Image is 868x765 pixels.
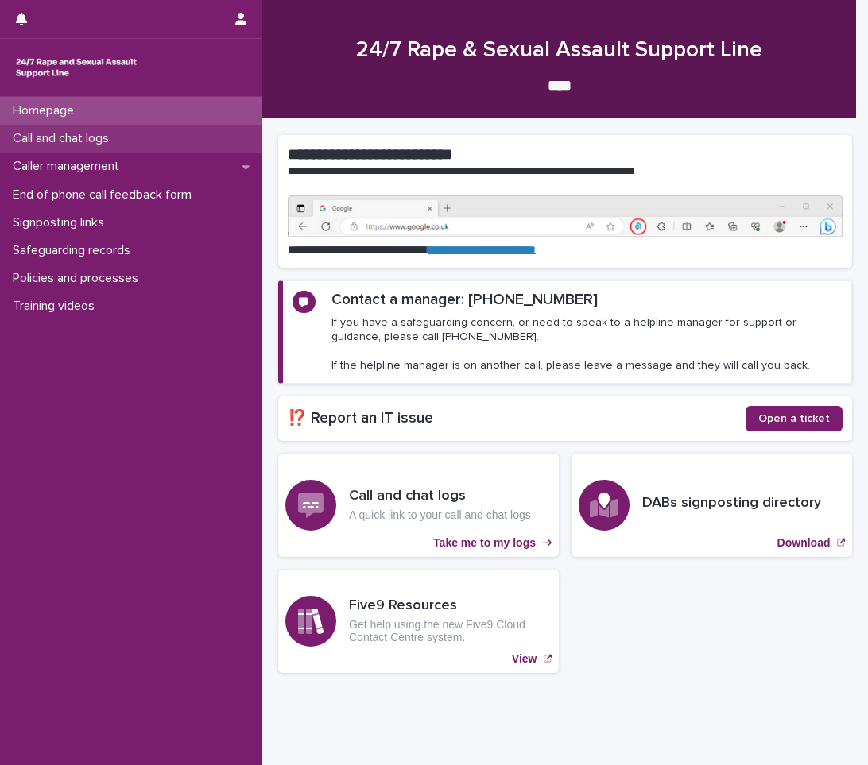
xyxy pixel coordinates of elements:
p: Homepage [6,103,87,118]
p: Safeguarding records [6,243,143,258]
p: If you have a safeguarding concern, or need to speak to a helpline manager for support or guidanc... [331,315,842,373]
a: Download [572,454,852,557]
p: Download [777,536,831,550]
p: View [512,652,537,666]
h2: Contact a manager: [PHONE_NUMBER] [331,291,598,309]
p: Call and chat logs [6,131,122,146]
p: End of phone call feedback form [6,187,204,203]
p: Caller management [6,159,132,174]
p: Training videos [6,299,107,314]
img: https%3A%2F%2Fcdn.document360.io%2F0deca9d6-0dac-4e56-9e8f-8d9979bfce0e%2FImages%2FDocumentation%... [288,195,843,237]
h3: Call and chat logs [349,488,531,505]
p: A quick link to your call and chat logs [349,508,531,522]
a: Open a ticket [746,406,843,431]
span: Open a ticket [758,413,830,424]
h2: ⁉️ Report an IT issue [288,409,746,427]
a: View [278,570,559,673]
a: Take me to my logs [278,454,559,557]
p: Get help using the new Five9 Cloud Contact Centre system. [349,618,552,645]
img: rhQMoQhaT3yELyF149Cw [13,52,140,83]
p: Policies and processes [6,271,151,286]
h1: 24/7 Rape & Sexual Assault Support Line [278,37,840,64]
p: Take me to my logs [433,536,536,550]
p: Signposting links [6,215,117,230]
h3: DABs signposting directory [642,495,821,512]
h3: Five9 Resources [349,597,552,615]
